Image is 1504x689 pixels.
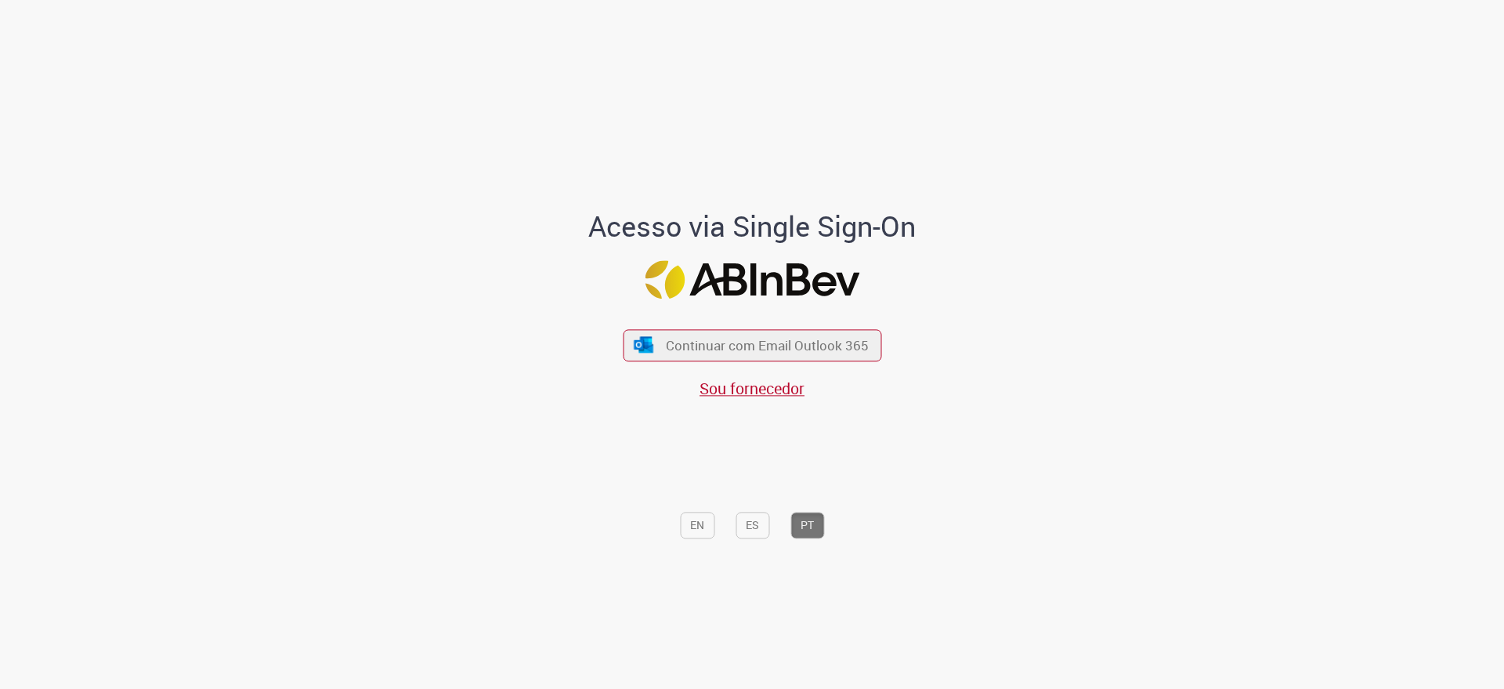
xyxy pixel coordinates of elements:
button: EN [680,512,714,539]
span: Continuar com Email Outlook 365 [666,336,869,354]
img: Logo ABInBev [645,260,859,299]
a: Sou fornecedor [700,378,804,399]
button: PT [790,512,824,539]
h1: Acesso via Single Sign-On [535,211,970,242]
button: ícone Azure/Microsoft 360 Continuar com Email Outlook 365 [623,329,881,361]
img: ícone Azure/Microsoft 360 [633,337,655,354]
button: ES [736,512,769,539]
